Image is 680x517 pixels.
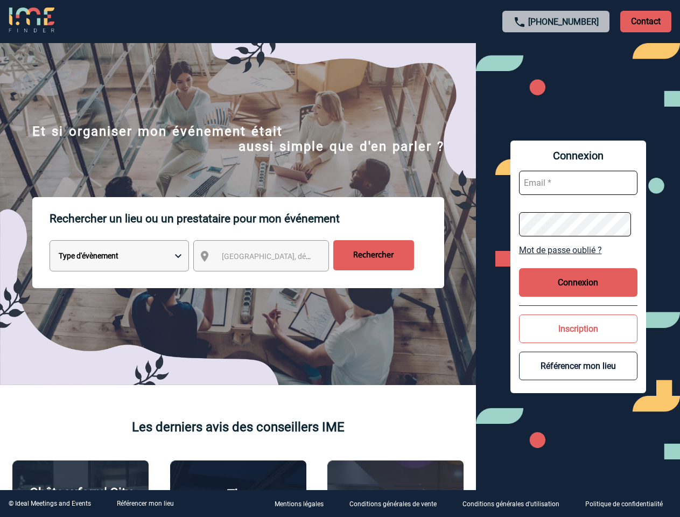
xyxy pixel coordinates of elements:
p: Conditions générales d'utilisation [462,501,559,508]
button: Connexion [519,268,637,297]
p: Politique de confidentialité [585,501,663,508]
p: Contact [620,11,671,32]
a: [PHONE_NUMBER] [528,17,599,27]
a: Conditions générales d'utilisation [454,499,577,509]
span: [GEOGRAPHIC_DATA], département, région... [222,252,371,261]
p: Conditions générales de vente [349,501,437,508]
a: Mentions légales [266,499,341,509]
p: Agence 2ISD [359,488,432,503]
span: Connexion [519,149,637,162]
button: Inscription [519,315,637,343]
p: The [GEOGRAPHIC_DATA] [176,487,300,517]
button: Référencer mon lieu [519,352,637,380]
p: Châteauform' City [GEOGRAPHIC_DATA] [18,485,143,515]
a: Référencer mon lieu [117,500,174,507]
input: Rechercher [333,240,414,270]
a: Politique de confidentialité [577,499,680,509]
img: call-24-px.png [513,16,526,29]
input: Email * [519,171,637,195]
p: Rechercher un lieu ou un prestataire pour mon événement [50,197,444,240]
a: Mot de passe oublié ? [519,245,637,255]
div: © Ideal Meetings and Events [9,500,91,507]
a: Conditions générales de vente [341,499,454,509]
p: Mentions légales [275,501,324,508]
